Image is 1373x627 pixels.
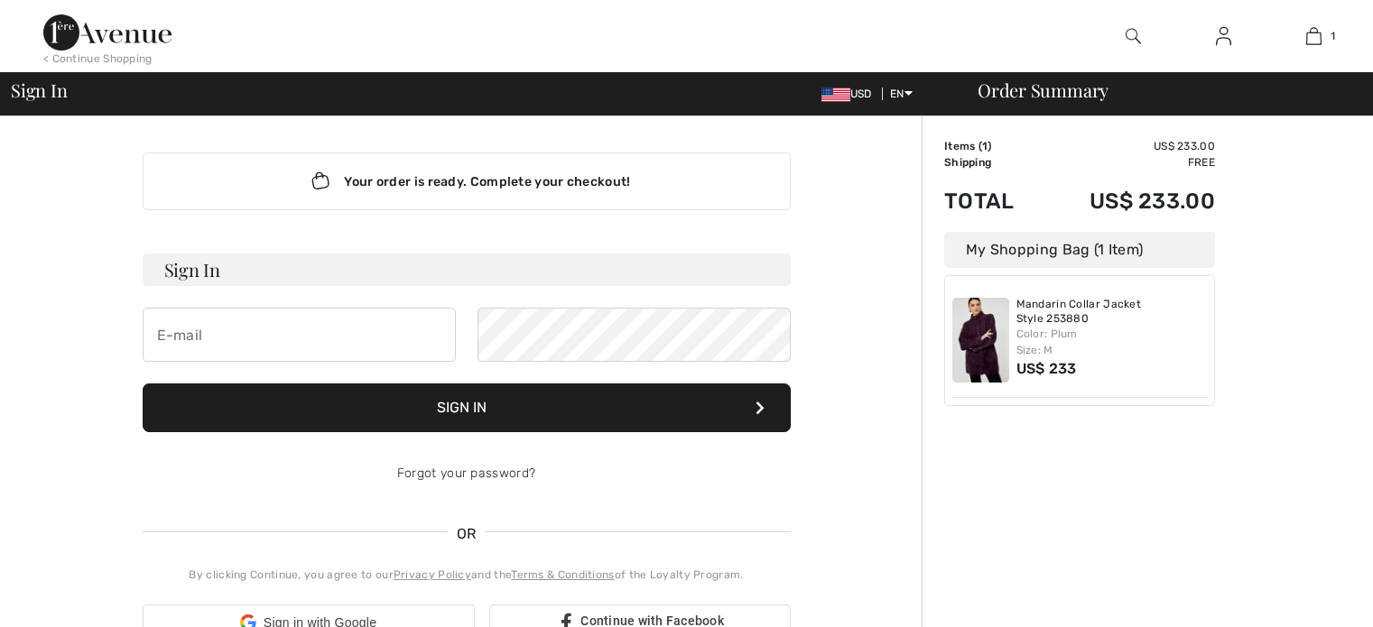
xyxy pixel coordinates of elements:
[448,523,486,545] span: OR
[143,567,791,583] div: By clicking Continue, you agree to our and the of the Loyalty Program.
[394,568,471,581] a: Privacy Policy
[1016,298,1208,326] a: Mandarin Collar Jacket Style 253880
[11,81,67,99] span: Sign In
[821,88,879,100] span: USD
[43,14,172,51] img: 1ère Avenue
[944,138,1041,154] td: Items ( )
[43,51,153,67] div: < Continue Shopping
[952,298,1009,383] img: Mandarin Collar Jacket Style 253880
[1269,25,1358,47] a: 1
[1216,25,1231,47] img: My Info
[956,81,1362,99] div: Order Summary
[1331,28,1335,44] span: 1
[1041,138,1215,154] td: US$ 233.00
[143,308,456,362] input: E-mail
[944,232,1215,268] div: My Shopping Bag (1 Item)
[982,140,988,152] span: 1
[1126,25,1141,47] img: search the website
[1201,25,1246,48] a: Sign In
[143,383,791,432] button: Sign In
[821,88,850,102] img: US Dollar
[944,154,1041,171] td: Shipping
[397,466,535,481] a: Forgot your password?
[1016,326,1208,358] div: Color: Plum Size: M
[890,88,913,100] span: EN
[143,254,791,286] h3: Sign In
[1016,360,1077,377] span: US$ 233
[944,171,1041,232] td: Total
[1306,25,1322,47] img: My Bag
[511,568,614,581] a: Terms & Conditions
[1041,171,1215,232] td: US$ 233.00
[1041,154,1215,171] td: Free
[143,152,791,210] div: Your order is ready. Complete your checkout!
